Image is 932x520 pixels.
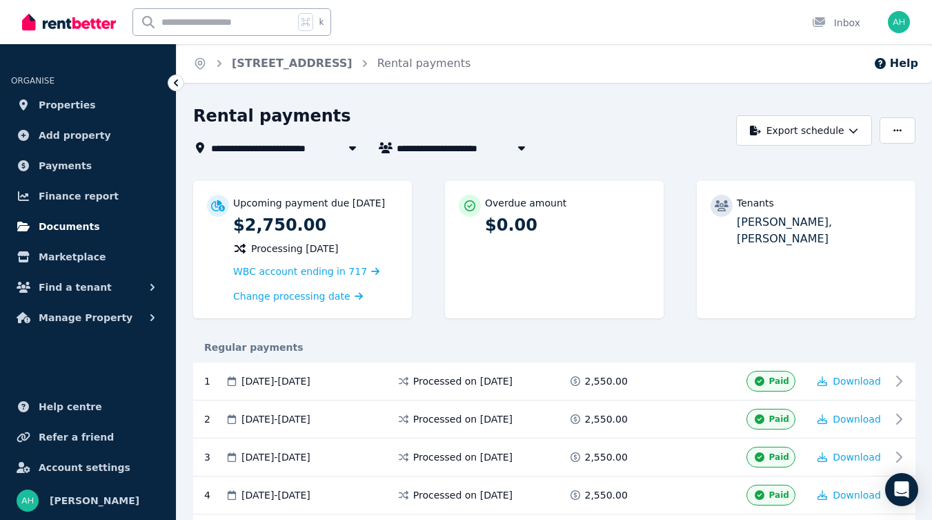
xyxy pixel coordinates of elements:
div: 2 [204,409,225,430]
p: Upcoming payment due [DATE] [233,196,385,210]
div: Regular payments [193,340,915,354]
a: Add property [11,122,165,149]
a: Help centre [11,393,165,421]
span: Processed on [DATE] [413,412,513,426]
a: Finance report [11,182,165,210]
div: 3 [204,447,225,468]
button: Download [817,450,881,464]
div: Inbox [812,16,860,30]
p: $2,750.00 [233,214,398,236]
span: k [319,17,324,28]
span: Finance report [39,188,119,204]
span: Download [833,452,881,463]
img: Annie Halsted [17,490,39,512]
a: Marketplace [11,243,165,271]
span: 2,550.00 [585,450,628,464]
span: WBC account ending in 717 [233,266,367,277]
button: Find a tenant [11,273,165,301]
a: Documents [11,213,165,240]
a: Account settings [11,454,165,481]
span: Documents [39,218,100,235]
span: 2,550.00 [585,488,628,502]
span: ORGANISE [11,76,54,86]
button: Download [817,412,881,426]
span: Find a tenant [39,279,112,296]
span: Properties [39,97,96,113]
nav: Breadcrumb [177,44,487,83]
span: Add property [39,127,111,144]
span: [PERSON_NAME] [50,492,139,509]
span: 2,550.00 [585,374,628,388]
span: [DATE] - [DATE] [241,450,310,464]
span: Change processing date [233,289,350,303]
a: [STREET_ADDRESS] [232,57,353,70]
span: Download [833,490,881,501]
span: Processed on [DATE] [413,488,513,502]
img: Annie Halsted [888,11,910,33]
a: Payments [11,152,165,180]
span: [DATE] - [DATE] [241,412,310,426]
span: Processing [DATE] [251,242,339,256]
a: Properties [11,91,165,119]
a: Rental payments [377,57,471,70]
span: Paid [769,452,789,463]
span: Marketplace [39,249,106,265]
p: $0.00 [485,214,650,236]
img: RentBetter [22,12,116,32]
a: Change processing date [233,289,363,303]
p: [PERSON_NAME], [PERSON_NAME] [737,214,902,247]
button: Manage Property [11,304,165,331]
p: Tenants [737,196,774,210]
span: Processed on [DATE] [413,374,513,388]
div: 1 [204,371,225,392]
span: Download [833,376,881,387]
p: Overdue amount [485,196,566,210]
span: Payments [39,157,92,174]
span: [DATE] - [DATE] [241,488,310,502]
span: Paid [769,490,789,501]
button: Help [873,55,918,72]
span: [DATE] - [DATE] [241,374,310,388]
span: Processed on [DATE] [413,450,513,464]
div: 4 [204,485,225,505]
span: 2,550.00 [585,412,628,426]
span: Refer a friend [39,429,114,445]
h1: Rental payments [193,105,351,127]
div: Open Intercom Messenger [885,473,918,506]
a: Refer a friend [11,423,165,451]
button: Download [817,488,881,502]
span: Download [833,414,881,425]
span: Account settings [39,459,130,476]
span: Paid [769,414,789,425]
button: Export schedule [736,115,872,146]
span: Help centre [39,398,102,415]
span: Manage Property [39,309,132,326]
span: Paid [769,376,789,387]
button: Download [817,374,881,388]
